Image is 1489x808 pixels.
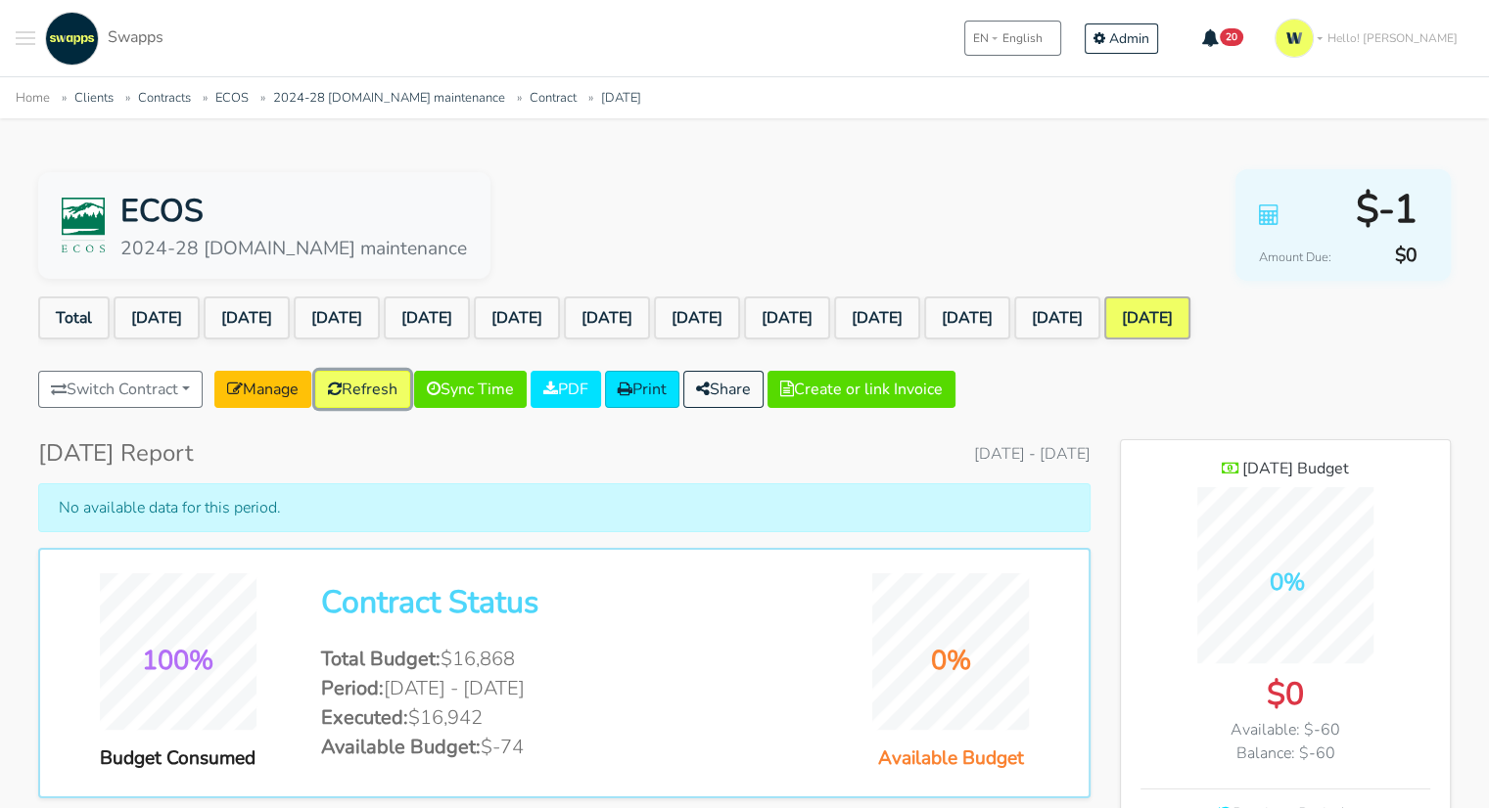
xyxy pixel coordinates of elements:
div: $0 [1140,671,1430,718]
span: Amount Due: [1259,248,1331,267]
li: $16,868 [321,645,807,674]
div: No available data for this period. [38,483,1091,532]
span: Total Budget: [321,646,441,672]
div: Balance: $-60 [1140,741,1430,765]
a: Contracts [138,89,191,107]
img: isotipo-3-3e143c57.png [1275,19,1314,58]
button: Toggle navigation menu [16,12,35,66]
span: English [1002,29,1043,47]
span: Available Budget: [321,734,481,760]
a: [DATE] [294,296,380,339]
span: [DATE] - [DATE] [974,442,1091,466]
a: [DATE] [204,296,290,339]
a: Clients [74,89,114,107]
a: Admin [1085,23,1158,54]
a: Hello! [PERSON_NAME] [1267,11,1473,66]
a: [DATE] [1014,296,1100,339]
button: ENEnglish [964,21,1061,56]
span: $-1 [1290,180,1417,239]
a: ECOS [215,89,249,107]
a: Print [605,371,679,408]
span: Executed: [321,704,408,731]
div: ECOS [120,188,467,235]
a: [DATE] [744,296,830,339]
li: $-74 [321,733,807,762]
div: Budget Consumed [64,744,292,773]
span: Period: [321,675,384,701]
a: [DATE] [474,296,560,339]
span: Hello! [PERSON_NAME] [1327,29,1458,47]
button: Share [683,371,764,408]
a: Home [16,89,50,107]
a: Sync Time [414,371,527,408]
a: Refresh [315,371,410,408]
a: Manage [214,371,311,408]
a: [DATE] [1104,296,1190,339]
a: [DATE] [114,296,200,339]
li: [DATE] - [DATE] [321,674,807,703]
h4: [DATE] Report [38,439,193,468]
li: $16,942 [321,703,807,733]
div: Available: $-60 [1140,718,1430,741]
span: Swapps [108,26,163,48]
span: Admin [1109,29,1149,48]
h2: Contract Status [321,584,807,621]
button: 20 [1189,22,1257,55]
a: [DATE] [564,296,650,339]
a: [DATE] [924,296,1010,339]
a: [DATE] [601,89,641,107]
div: Available Budget [837,744,1065,773]
a: [DATE] [654,296,740,339]
span: [DATE] Budget [1242,458,1349,479]
a: [DATE] [384,296,470,339]
a: Total [38,296,110,339]
a: Swapps [40,12,163,66]
a: [DATE] [834,296,920,339]
a: 2024-28 [DOMAIN_NAME] maintenance [273,89,505,107]
div: 2024-28 [DOMAIN_NAME] maintenance [120,235,467,263]
span: $0 [1342,242,1417,270]
a: Contract [530,89,577,107]
button: Create or link Invoice [768,371,955,408]
span: 20 [1220,28,1243,46]
a: PDF [531,371,601,408]
img: ECOS [62,198,105,252]
img: swapps-linkedin-v2.jpg [45,12,99,66]
button: Switch Contract [38,371,203,408]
